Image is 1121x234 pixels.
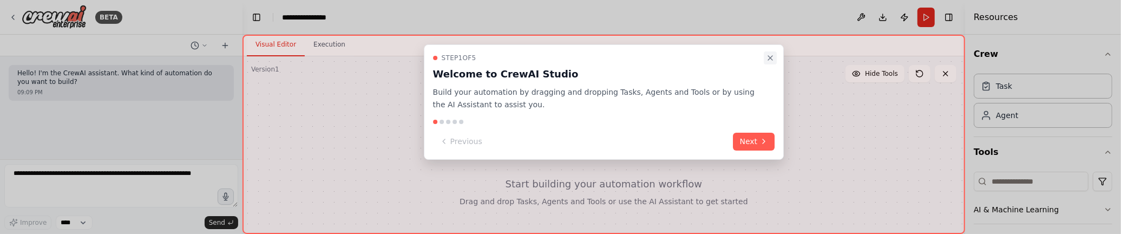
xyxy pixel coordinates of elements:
h3: Welcome to CrewAI Studio [433,67,762,82]
button: Next [733,133,775,151]
button: Hide left sidebar [249,10,264,25]
span: Step 1 of 5 [442,54,476,62]
button: Previous [433,133,489,151]
button: Close walkthrough [764,51,777,64]
p: Build your automation by dragging and dropping Tasks, Agents and Tools or by using the AI Assista... [433,86,762,111]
